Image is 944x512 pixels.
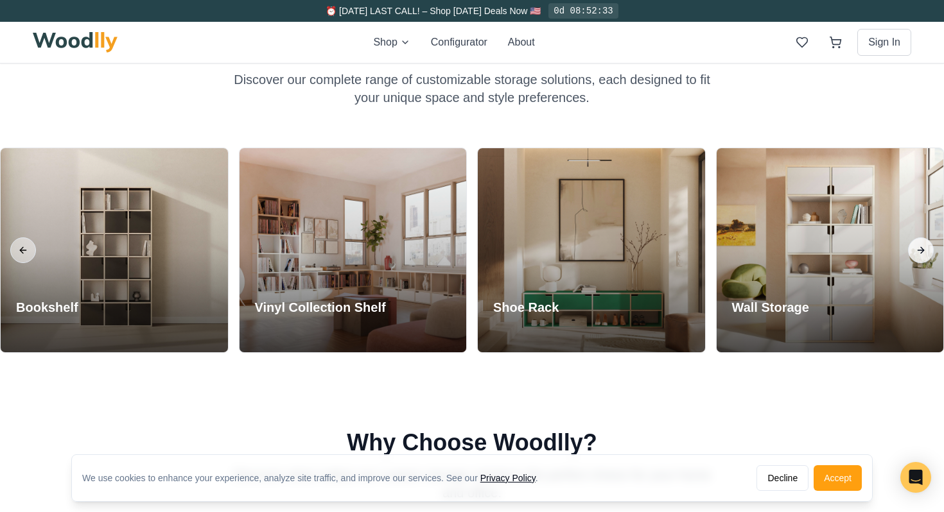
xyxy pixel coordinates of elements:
[225,71,719,107] p: Discover our complete range of customizable storage solutions, each designed to fit your unique s...
[493,298,581,316] h3: Shoe Rack
[33,430,911,456] h2: Why Choose Woodlly?
[756,465,809,491] button: Decline
[732,298,820,316] h3: Wall Storage
[480,473,536,483] a: Privacy Policy
[16,298,104,316] h3: Bookshelf
[82,472,548,484] div: We use cookies to enhance your experience, analyze site traffic, and improve our services. See our .
[373,35,410,50] button: Shop
[33,32,118,53] img: Woodlly
[431,35,487,50] button: Configurator
[548,3,618,19] div: 0d 08:52:33
[255,298,386,316] h3: Vinyl Collection Shelf
[508,35,535,50] button: About
[814,465,862,491] button: Accept
[326,6,541,16] span: ⏰ [DATE] LAST CALL! – Shop [DATE] Deals Now 🇺🇸
[900,462,931,493] div: Open Intercom Messenger
[857,29,911,56] button: Sign In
